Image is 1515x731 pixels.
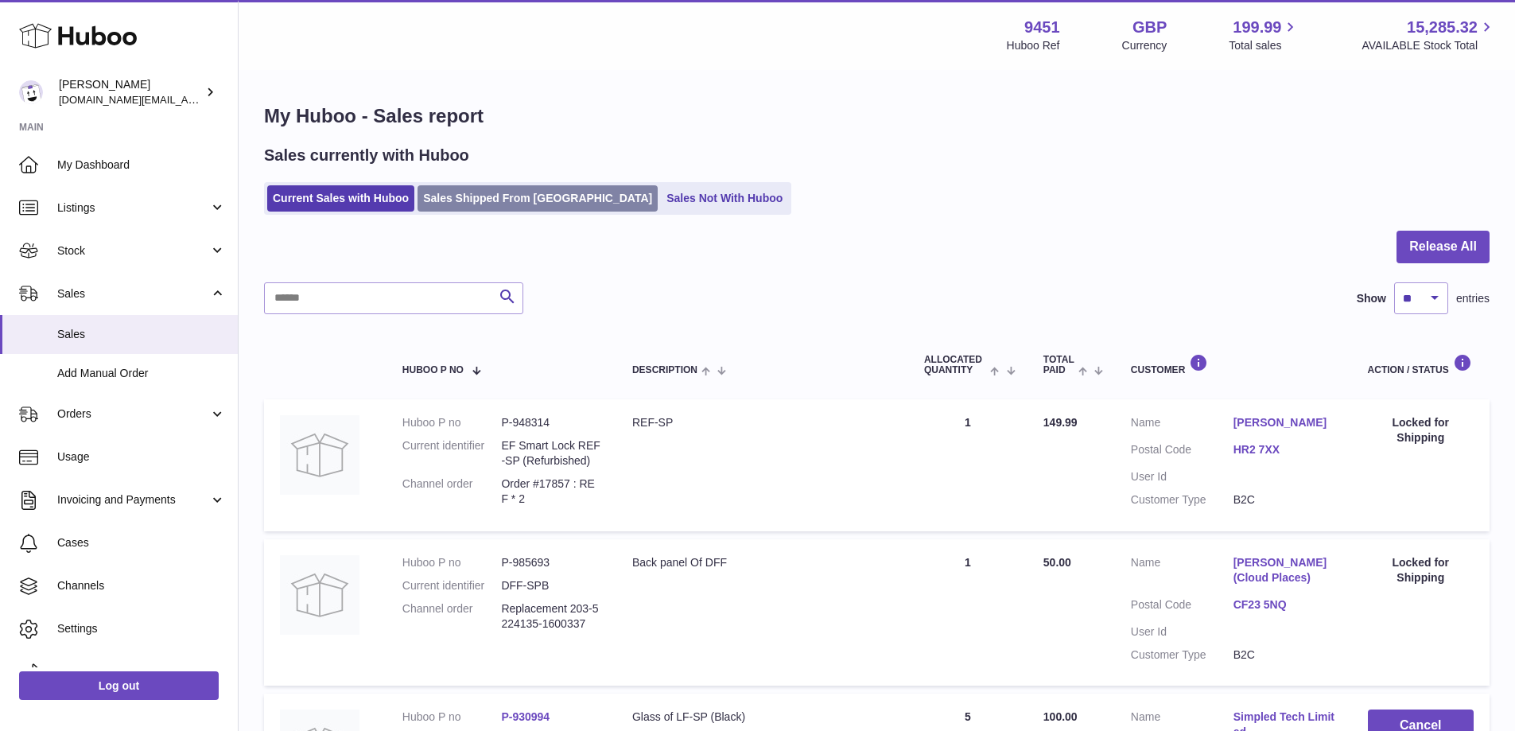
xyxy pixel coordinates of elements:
[402,438,502,469] dt: Current identifier
[632,710,892,725] div: Glass of LF-SP (Black)
[57,286,209,301] span: Sales
[19,671,219,700] a: Log out
[264,103,1490,129] h1: My Huboo - Sales report
[59,93,317,106] span: [DOMAIN_NAME][EMAIL_ADDRESS][DOMAIN_NAME]
[1122,38,1167,53] div: Currency
[501,476,600,507] dd: Order #17857 : REF * 2
[1368,555,1474,585] div: Locked for Shipping
[1233,597,1336,612] a: CF23 5NQ
[1233,492,1336,507] dd: B2C
[402,555,502,570] dt: Huboo P no
[1368,354,1474,375] div: Action / Status
[1131,354,1336,375] div: Customer
[57,157,226,173] span: My Dashboard
[1233,442,1336,457] a: HR2 7XX
[1131,442,1233,461] dt: Postal Code
[661,185,788,212] a: Sales Not With Huboo
[264,145,469,166] h2: Sales currently with Huboo
[1357,291,1386,306] label: Show
[632,415,892,430] div: REF-SP
[1043,710,1078,723] span: 100.00
[1043,556,1071,569] span: 50.00
[1233,555,1336,585] a: [PERSON_NAME](Cloud Places)
[59,77,202,107] div: [PERSON_NAME]
[632,555,892,570] div: Back panel Of DFF
[280,415,359,495] img: no-photo.jpg
[1131,555,1233,589] dt: Name
[1131,415,1233,434] dt: Name
[1229,38,1299,53] span: Total sales
[1362,17,1496,53] a: 15,285.32 AVAILABLE Stock Total
[57,327,226,342] span: Sales
[1368,415,1474,445] div: Locked for Shipping
[402,415,502,430] dt: Huboo P no
[267,185,414,212] a: Current Sales with Huboo
[501,601,600,632] dd: Replacement 203-5224135-1600337
[501,438,600,469] dd: EF Smart Lock REF-SP (Refurbished)
[908,399,1027,531] td: 1
[1233,647,1336,663] dd: B2C
[57,492,209,507] span: Invoicing and Payments
[57,535,226,550] span: Cases
[418,185,658,212] a: Sales Shipped From [GEOGRAPHIC_DATA]
[908,539,1027,686] td: 1
[1024,17,1060,38] strong: 9451
[1131,469,1233,484] dt: User Id
[1043,416,1078,429] span: 149.99
[1131,492,1233,507] dt: Customer Type
[280,555,359,635] img: no-photo.jpg
[1131,647,1233,663] dt: Customer Type
[402,476,502,507] dt: Channel order
[57,621,226,636] span: Settings
[1132,17,1167,38] strong: GBP
[1007,38,1060,53] div: Huboo Ref
[1397,231,1490,263] button: Release All
[402,710,502,725] dt: Huboo P no
[402,601,502,632] dt: Channel order
[19,80,43,104] img: amir.ch@gmail.com
[501,578,600,593] dd: DFF-SPB
[402,365,464,375] span: Huboo P no
[402,578,502,593] dt: Current identifier
[501,710,550,723] a: P-930994
[1362,38,1496,53] span: AVAILABLE Stock Total
[501,415,600,430] dd: P-948314
[1131,624,1233,640] dt: User Id
[501,555,600,570] dd: P-985693
[57,664,226,679] span: Returns
[1229,17,1299,53] a: 199.99 Total sales
[57,578,226,593] span: Channels
[57,243,209,259] span: Stock
[632,365,697,375] span: Description
[57,366,226,381] span: Add Manual Order
[1407,17,1478,38] span: 15,285.32
[924,355,987,375] span: ALLOCATED Quantity
[1131,597,1233,616] dt: Postal Code
[57,449,226,465] span: Usage
[1233,17,1281,38] span: 199.99
[1043,355,1074,375] span: Total paid
[1233,415,1336,430] a: [PERSON_NAME]
[1456,291,1490,306] span: entries
[57,200,209,216] span: Listings
[57,406,209,422] span: Orders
